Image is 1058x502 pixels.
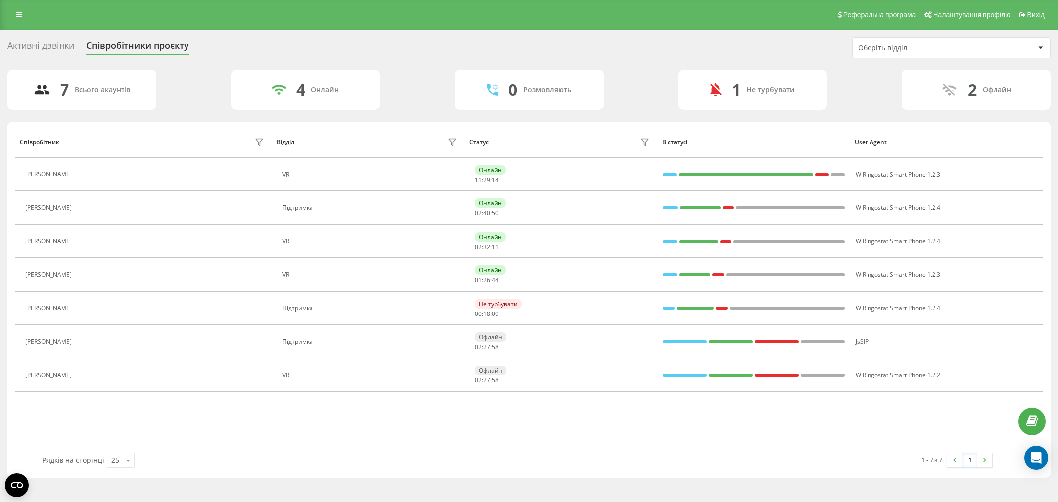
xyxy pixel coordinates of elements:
span: 27 [483,343,490,351]
div: 7 [60,80,69,99]
div: Співробітник [20,139,59,146]
span: Реферальна програма [843,11,916,19]
div: 0 [508,80,517,99]
div: Онлайн [475,198,506,208]
div: : : [475,244,498,251]
span: 58 [492,343,498,351]
span: 50 [492,209,498,217]
span: 29 [483,176,490,184]
div: Підтримка [282,305,459,312]
span: W Ringostat Smart Phone 1.2.4 [856,203,940,212]
span: W Ringostat Smart Phone 1.2.4 [856,237,940,245]
div: Відділ [277,139,294,146]
span: Вихід [1027,11,1045,19]
div: : : [475,377,498,384]
span: 26 [483,276,490,284]
div: Всього акаунтів [75,86,130,94]
div: Онлайн [475,232,506,242]
div: Оберіть відділ [858,44,977,52]
span: 40 [483,209,490,217]
div: User Agent [855,139,1038,146]
div: Офлайн [475,366,506,375]
div: 25 [111,455,119,465]
span: 44 [492,276,498,284]
span: 58 [492,376,498,384]
div: Онлайн [311,86,339,94]
div: VR [282,372,459,378]
span: 01 [475,276,482,284]
span: JsSIP [856,337,869,346]
div: VR [282,238,459,245]
div: Офлайн [475,332,506,342]
div: 1 - 7 з 7 [921,455,942,465]
a: 1 [962,453,977,467]
span: Налаштування профілю [933,11,1010,19]
div: : : [475,210,498,217]
div: Офлайн [983,86,1011,94]
span: W Ringostat Smart Phone 1.2.3 [856,270,940,279]
span: 02 [475,343,482,351]
div: Підтримка [282,338,459,345]
span: W Ringostat Smart Phone 1.2.3 [856,170,940,179]
div: : : [475,277,498,284]
span: 09 [492,310,498,318]
div: : : [475,177,498,184]
div: 1 [732,80,741,99]
span: 18 [483,310,490,318]
div: [PERSON_NAME] [25,238,74,245]
div: [PERSON_NAME] [25,204,74,211]
div: Статус [469,139,489,146]
div: Співробітники проєкту [86,40,189,56]
div: : : [475,311,498,317]
div: VR [282,171,459,178]
div: Не турбувати [475,299,522,309]
span: 11 [492,243,498,251]
div: [PERSON_NAME] [25,305,74,312]
div: 4 [296,80,305,99]
div: : : [475,344,498,351]
div: В статусі [662,139,845,146]
span: 27 [483,376,490,384]
div: [PERSON_NAME] [25,338,74,345]
div: Розмовляють [523,86,571,94]
div: [PERSON_NAME] [25,372,74,378]
span: 00 [475,310,482,318]
span: Рядків на сторінці [42,455,104,465]
div: Активні дзвінки [7,40,74,56]
div: Open Intercom Messenger [1024,446,1048,470]
div: Підтримка [282,204,459,211]
span: 14 [492,176,498,184]
button: Open CMP widget [5,473,29,497]
span: W Ringostat Smart Phone 1.2.2 [856,371,940,379]
span: 02 [475,209,482,217]
span: 02 [475,376,482,384]
span: 11 [475,176,482,184]
div: [PERSON_NAME] [25,171,74,178]
span: W Ringostat Smart Phone 1.2.4 [856,304,940,312]
span: 32 [483,243,490,251]
div: Онлайн [475,265,506,275]
div: Не турбувати [747,86,795,94]
div: [PERSON_NAME] [25,271,74,278]
div: Онлайн [475,165,506,175]
div: 2 [968,80,977,99]
span: 02 [475,243,482,251]
div: VR [282,271,459,278]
